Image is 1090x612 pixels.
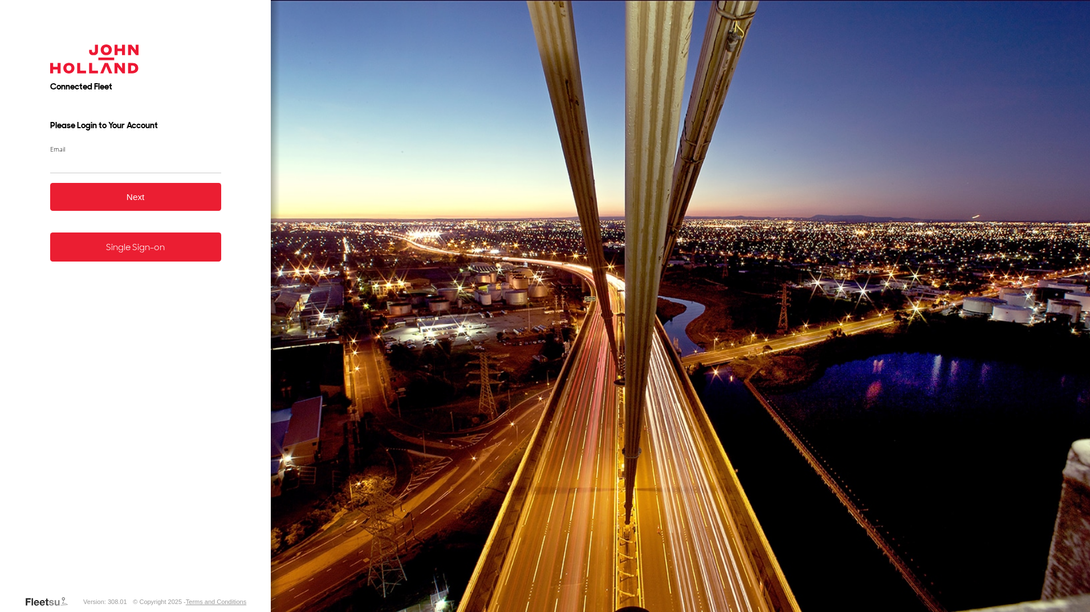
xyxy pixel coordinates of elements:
div: © Copyright 2025 - [133,598,246,605]
img: John Holland [50,44,139,74]
a: Terms and Conditions [186,598,246,605]
a: Single Sign-on [50,232,221,262]
a: Visit our Website [25,596,77,607]
label: Email [50,145,221,153]
h3: Please Login to Your Account [50,120,221,131]
h2: Connected Fleet [50,81,221,92]
div: Version: 308.01 [83,598,127,605]
button: Next [50,183,221,211]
